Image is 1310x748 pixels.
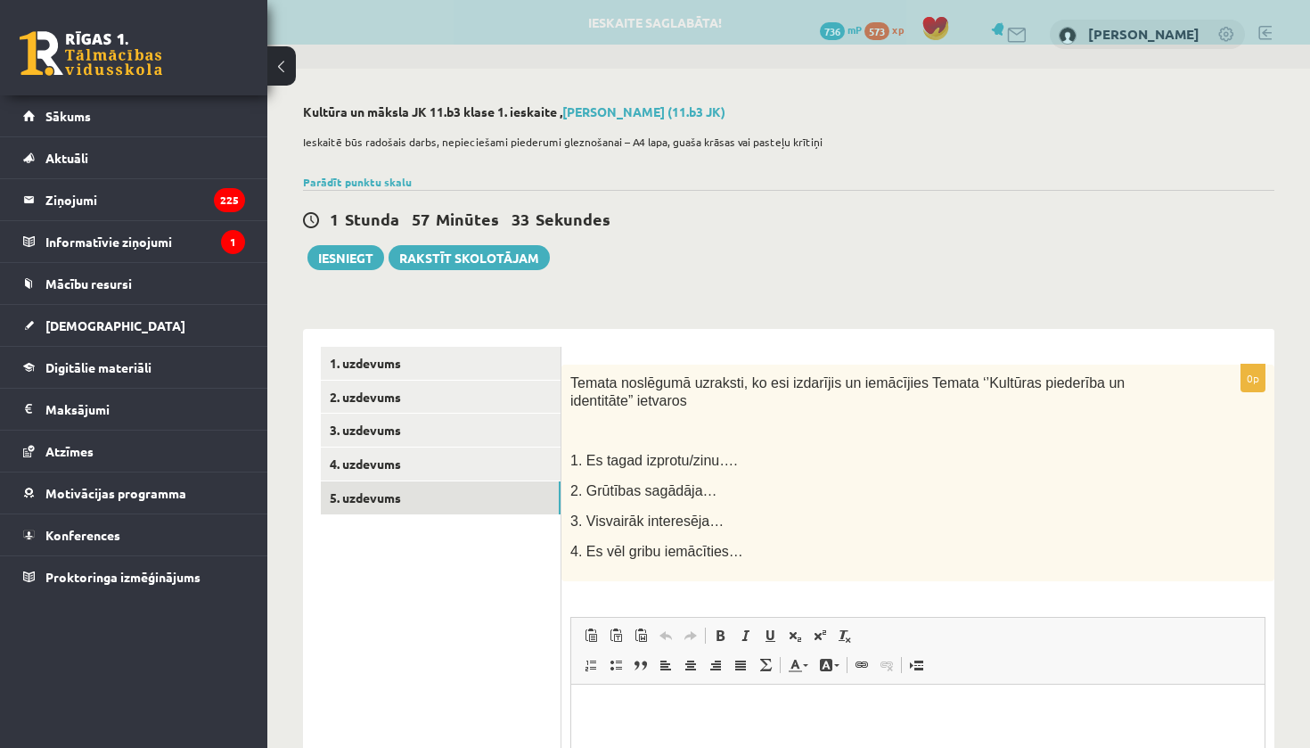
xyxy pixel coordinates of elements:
a: Augšraksts [807,624,832,647]
span: 1 [330,209,339,229]
a: Informatīvie ziņojumi1 [23,221,245,262]
a: Digitālie materiāli [23,347,245,388]
a: Atsaistīt [874,653,899,677]
p: Ieskaitē būs radošais darbs, nepieciešami piederumi gleznošanai – A4 lapa, guaša krāsas vai paste... [303,134,1265,150]
a: Izlīdzināt pa kreisi [653,653,678,677]
legend: Ziņojumi [45,179,245,220]
span: Digitālie materiāli [45,359,151,375]
a: Centrēti [678,653,703,677]
span: 3. Visvairāk interesēja… [570,514,724,529]
a: Sākums [23,95,245,136]
a: Ievietot no Worda [628,624,653,647]
span: Motivācijas programma [45,485,186,501]
a: 3. uzdevums [321,414,561,447]
a: Motivācijas programma [23,473,245,514]
a: Ielīmēt (⌘+V) [578,624,603,647]
a: Maksājumi [23,389,245,430]
a: Rakstīt skolotājam [389,245,550,270]
span: Atzīmes [45,443,94,459]
a: Aktuāli [23,137,245,178]
legend: Maksājumi [45,389,245,430]
a: Ziņojumi225 [23,179,245,220]
p: 0p [1240,364,1265,392]
a: Atzīmes [23,431,245,472]
a: 5. uzdevums [321,481,561,514]
a: Proktoringa izmēģinājums [23,556,245,597]
a: Bloka citāts [628,653,653,677]
a: Izlīdzināt pa labi [703,653,728,677]
a: Atkārtot (⌘+Y) [678,624,703,647]
a: Saite (⌘+K) [849,653,874,677]
span: [DEMOGRAPHIC_DATA] [45,317,185,333]
a: [PERSON_NAME] (11.b3 JK) [562,103,725,119]
span: Temata noslēgumā uzraksti, ko esi izdarījis un iemācījies Temata ‘’Kultūras piederība un identitā... [570,375,1125,409]
span: 4. Es vēl gribu iemācīties… [570,544,743,559]
a: Konferences [23,514,245,555]
span: Aktuāli [45,150,88,166]
span: Stunda [345,209,399,229]
span: 57 [412,209,430,229]
button: Iesniegt [307,245,384,270]
a: Mācību resursi [23,263,245,304]
a: Teksta krāsa [782,653,814,677]
a: Ievietot/noņemt sarakstu ar aizzīmēm [603,653,628,677]
a: 4. uzdevums [321,448,561,481]
a: Treknraksts (⌘+B) [708,624,733,647]
a: Noņemt stilus [832,624,857,647]
span: 33 [512,209,529,229]
a: Pasvītrojums (⌘+U) [757,624,782,647]
a: 1. uzdevums [321,347,561,380]
legend: Informatīvie ziņojumi [45,221,245,262]
a: Ievietot kā vienkāršu tekstu (⌘+⌥+⇧+V) [603,624,628,647]
a: [DEMOGRAPHIC_DATA] [23,305,245,346]
span: 1. Es tagad izprotu/zinu…. [570,453,738,468]
span: Konferences [45,527,120,543]
a: Fona krāsa [814,653,845,677]
span: 2. Grūtības sagādāja… [570,483,717,498]
a: Izlīdzināt malas [728,653,753,677]
a: 2. uzdevums [321,381,561,414]
span: Sekundes [536,209,610,229]
h2: Kultūra un māksla JK 11.b3 klase 1. ieskaite , [303,104,1274,119]
a: Apakšraksts [782,624,807,647]
span: Sākums [45,108,91,124]
i: 225 [214,188,245,212]
span: Minūtes [436,209,499,229]
a: Parādīt punktu skalu [303,175,412,189]
span: Mācību resursi [45,275,132,292]
a: Ievietot lapas pārtraukumu drukai [904,653,929,677]
a: Atcelt (⌘+Z) [653,624,678,647]
a: Rīgas 1. Tālmācības vidusskola [20,31,162,76]
a: Slīpraksts (⌘+I) [733,624,757,647]
a: Math [753,653,778,677]
i: 1 [221,230,245,254]
span: Proktoringa izmēģinājums [45,569,201,585]
a: Ievietot/noņemt numurētu sarakstu [578,653,603,677]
